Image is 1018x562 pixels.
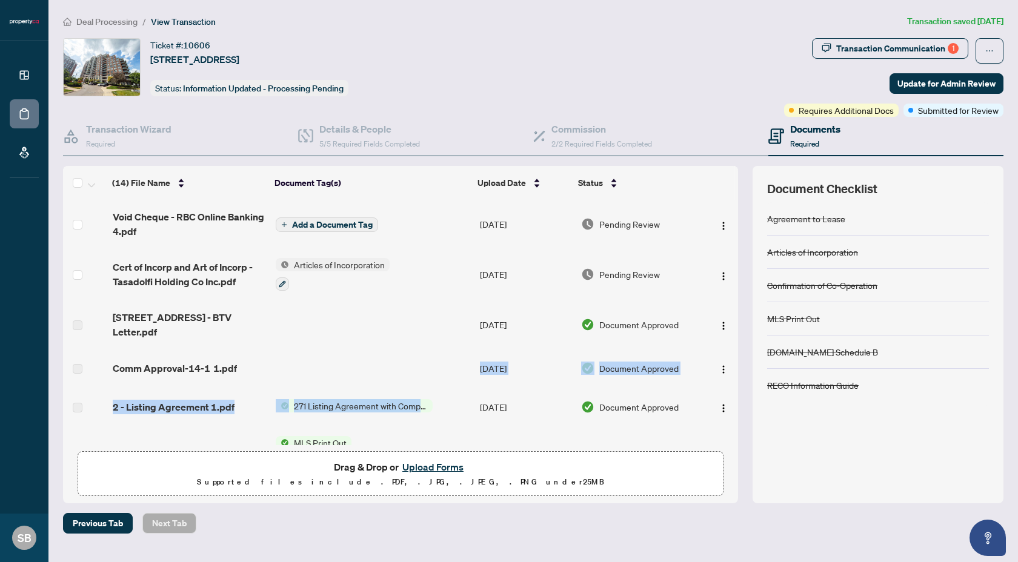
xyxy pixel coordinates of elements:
span: (14) File Name [112,176,170,190]
span: Status [578,176,603,190]
th: (14) File Name [107,166,270,200]
button: Logo [714,397,733,417]
span: View Transaction [151,16,216,27]
span: 271 Listing Agreement with Company Schedule A [289,399,433,412]
img: Document Status [581,268,594,281]
h4: Documents [790,122,840,136]
span: Pending Review [599,217,660,231]
th: Upload Date [473,166,573,200]
span: [STREET_ADDRESS] - BTV Letter.pdf [113,310,267,339]
span: MLS Print Out [289,436,351,449]
button: Logo [714,265,733,284]
span: Void Cheque - RBC Online Banking 4.pdf [113,210,267,239]
td: [DATE] [475,248,576,300]
span: Document Approved [599,318,679,331]
img: IMG-N12253160_1.jpg [64,39,140,96]
img: Document Status [581,400,594,414]
span: 2 - Listing Agreement 1.pdf [113,400,235,414]
div: [DOMAIN_NAME] Schedule B [767,345,878,359]
img: Logo [719,321,728,331]
button: Logo [714,359,733,378]
span: Information Updated - Processing Pending [183,83,344,94]
h4: Details & People [319,122,420,136]
img: logo [10,18,39,25]
button: Status IconArticles of Incorporation [276,258,390,291]
button: Add a Document Tag [276,217,378,232]
li: / [142,15,146,28]
img: Logo [719,365,728,374]
h4: Transaction Wizard [86,122,171,136]
img: Logo [719,403,728,413]
span: Cert of Incorp and Art of Incorp - Tasadolfi Holding Co Inc.pdf [113,260,267,289]
button: Open asap [970,520,1006,556]
span: Comm Approval-14-1 1.pdf [113,361,237,375]
div: Status: [150,80,348,96]
button: Next Tab [142,513,196,534]
span: Drag & Drop or [334,459,467,475]
div: Transaction Communication [836,39,959,58]
td: [DATE] [475,300,576,349]
span: Add a Document Tag [292,220,373,229]
span: Submitted for Review [918,104,999,117]
div: 1 [948,43,959,54]
td: [DATE] [475,200,576,248]
button: Logo [714,214,733,234]
div: Confirmation of Co-Operation [767,279,877,292]
button: Logo [714,315,733,334]
span: [STREET_ADDRESS] [150,52,239,67]
img: Document Status [581,217,594,231]
span: MLS_607 [STREET_ADDRESS]pdf [113,445,265,460]
div: MLS Print Out [767,312,820,325]
span: SB [18,529,32,546]
span: Document Approved [599,362,679,375]
button: Add a Document Tag [276,217,378,233]
span: Document Checklist [767,180,877,197]
img: Logo [719,271,728,281]
article: Transaction saved [DATE] [907,15,1003,28]
h4: Commission [551,122,652,136]
p: Supported files include .PDF, .JPG, .JPEG, .PNG under 25 MB [85,475,716,489]
span: Drag & Drop orUpload FormsSupported files include .PDF, .JPG, .JPEG, .PNG under25MB [78,452,723,497]
td: [DATE] [475,388,576,426]
img: Document Status [581,318,594,331]
span: 10606 [183,40,210,51]
span: 2/2 Required Fields Completed [551,139,652,148]
div: Ticket #: [150,38,210,52]
button: Update for Admin Review [890,73,1003,94]
span: Document Approved [599,400,679,414]
td: [DATE] [475,349,576,388]
img: Document Status [581,362,594,375]
button: Transaction Communication1 [812,38,968,59]
span: home [63,18,72,26]
span: Required [86,139,115,148]
span: Deal Processing [76,16,138,27]
div: Articles of Incorporation [767,245,858,259]
img: Logo [719,221,728,231]
img: Status Icon [276,436,289,449]
span: Upload Date [477,176,526,190]
div: Agreement to Lease [767,212,845,225]
span: ellipsis [985,47,994,55]
span: Requires Additional Docs [799,104,894,117]
th: Document Tag(s) [270,166,473,200]
img: Status Icon [276,399,289,412]
span: Required [790,139,819,148]
span: Pending Review [599,268,660,281]
span: Update for Admin Review [897,74,996,93]
button: Upload Forms [399,459,467,475]
button: Status Icon271 Listing Agreement with Company Schedule A [276,399,433,412]
span: Articles of Incorporation [289,258,390,271]
td: [DATE] [475,426,576,478]
span: plus [281,222,287,228]
span: 5/5 Required Fields Completed [319,139,420,148]
th: Status [573,166,699,200]
span: Previous Tab [73,514,123,533]
button: Previous Tab [63,513,133,534]
button: Status IconMLS Print Out [276,436,351,469]
img: Status Icon [276,258,289,271]
div: RECO Information Guide [767,379,859,392]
